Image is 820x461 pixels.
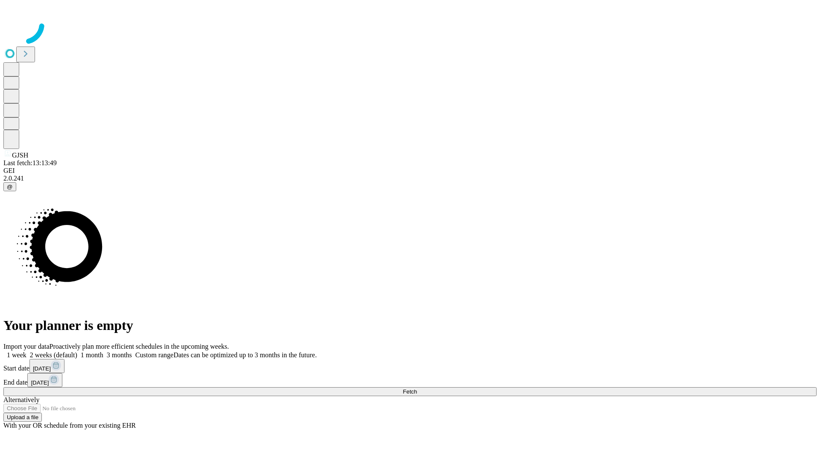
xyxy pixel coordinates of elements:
[31,379,49,386] span: [DATE]
[3,387,817,396] button: Fetch
[173,351,316,359] span: Dates can be optimized up to 3 months in the future.
[3,422,136,429] span: With your OR schedule from your existing EHR
[7,184,13,190] span: @
[50,343,229,350] span: Proactively plan more efficient schedules in the upcoming weeks.
[3,175,817,182] div: 2.0.241
[3,318,817,333] h1: Your planner is empty
[27,373,62,387] button: [DATE]
[30,351,77,359] span: 2 weeks (default)
[7,351,26,359] span: 1 week
[3,159,57,166] span: Last fetch: 13:13:49
[12,152,28,159] span: GJSH
[107,351,132,359] span: 3 months
[403,388,417,395] span: Fetch
[3,343,50,350] span: Import your data
[3,396,39,403] span: Alternatively
[29,359,64,373] button: [DATE]
[3,413,42,422] button: Upload a file
[3,167,817,175] div: GEI
[33,365,51,372] span: [DATE]
[3,182,16,191] button: @
[81,351,103,359] span: 1 month
[3,359,817,373] div: Start date
[135,351,173,359] span: Custom range
[3,373,817,387] div: End date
